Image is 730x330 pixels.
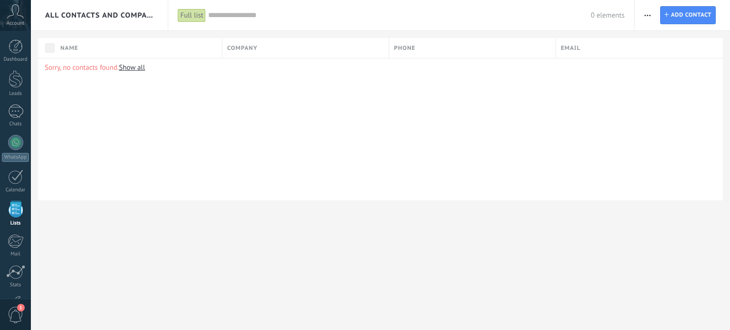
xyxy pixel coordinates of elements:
span: Phone [394,44,415,53]
div: Full list [178,9,205,22]
div: WhatsApp [2,153,29,162]
span: Name [60,44,78,53]
span: Email [561,44,580,53]
a: Show all [119,63,145,72]
a: Add contact [660,6,716,24]
span: Account [7,20,24,27]
div: Chats [2,121,29,127]
span: 1 [17,304,25,311]
div: Calendar [2,187,29,193]
div: Dashboard [2,57,29,63]
span: Company [227,44,258,53]
div: Mail [2,251,29,257]
span: Add contact [671,7,711,24]
div: Leads [2,91,29,97]
div: Lists [2,220,29,226]
p: Sorry, no contacts found. [45,63,716,72]
span: All Contacts and Companies [45,11,154,20]
div: Stats [2,282,29,288]
span: 0 elements [591,11,624,20]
